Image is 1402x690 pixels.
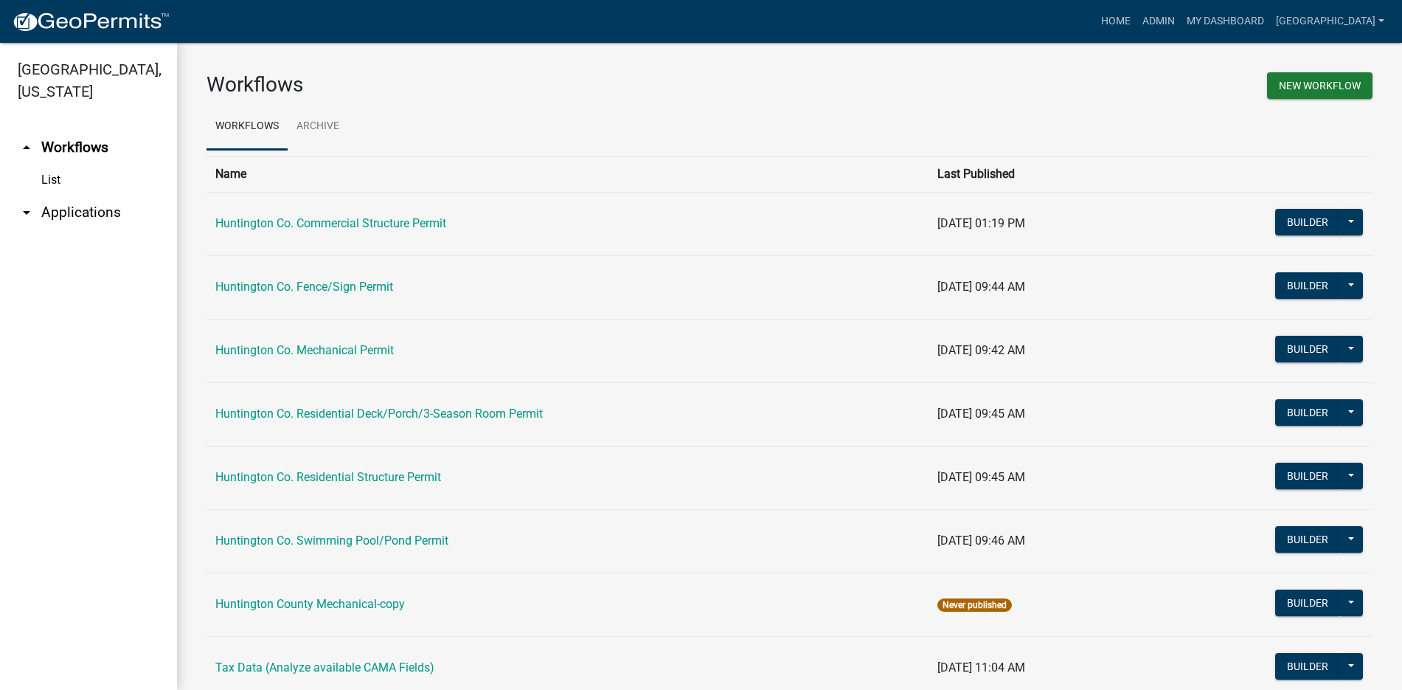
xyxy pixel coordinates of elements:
[1275,272,1340,299] button: Builder
[1275,653,1340,680] button: Builder
[1275,590,1340,616] button: Builder
[1275,463,1340,489] button: Builder
[215,280,393,294] a: Huntington Co. Fence/Sign Permit
[215,343,394,357] a: Huntington Co. Mechanical Permit
[937,598,1012,612] span: Never published
[207,72,779,97] h3: Workflows
[215,534,448,548] a: Huntington Co. Swimming Pool/Pond Permit
[215,660,434,675] a: Tax Data (Analyze available CAMA Fields)
[937,280,1025,294] span: [DATE] 09:44 AM
[937,470,1025,484] span: [DATE] 09:45 AM
[18,139,35,156] i: arrow_drop_up
[937,534,1025,548] span: [DATE] 09:46 AM
[207,103,288,151] a: Workflows
[215,216,446,230] a: Huntington Co. Commercial Structure Permit
[1275,336,1340,362] button: Builder
[1275,526,1340,553] button: Builder
[215,597,405,611] a: Huntington County Mechanical-copy
[288,103,348,151] a: Archive
[1270,7,1390,35] a: [GEOGRAPHIC_DATA]
[215,470,441,484] a: Huntington Co. Residential Structure Permit
[937,343,1025,357] span: [DATE] 09:42 AM
[1181,7,1270,35] a: My Dashboard
[1267,72,1372,99] button: New Workflow
[1275,399,1340,426] button: Builder
[937,216,1025,230] span: [DATE] 01:19 PM
[215,407,543,421] a: Huntington Co. Residential Deck/Porch/3-Season Room Permit
[1275,209,1340,235] button: Builder
[1136,7,1181,35] a: Admin
[937,660,1025,675] span: [DATE] 11:04 AM
[937,407,1025,421] span: [DATE] 09:45 AM
[929,156,1149,192] th: Last Published
[207,156,929,192] th: Name
[1095,7,1136,35] a: Home
[18,204,35,221] i: arrow_drop_down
